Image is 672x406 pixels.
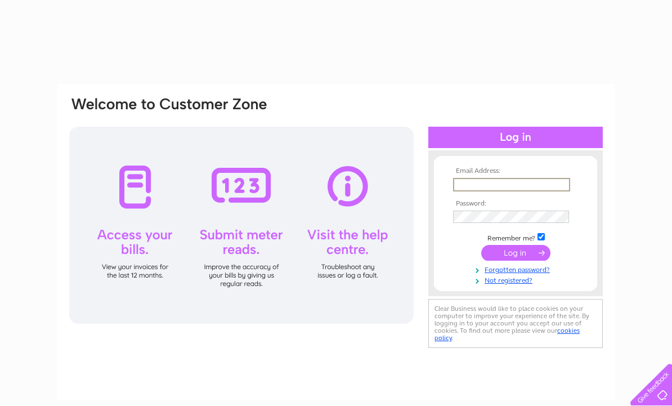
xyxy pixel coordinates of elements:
[434,327,580,342] a: cookies policy
[453,274,581,285] a: Not registered?
[450,231,581,243] td: Remember me?
[450,200,581,208] th: Password:
[428,299,603,348] div: Clear Business would like to place cookies on your computer to improve your experience of the sit...
[450,167,581,175] th: Email Address:
[481,245,550,261] input: Submit
[453,264,581,274] a: Forgotten password?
